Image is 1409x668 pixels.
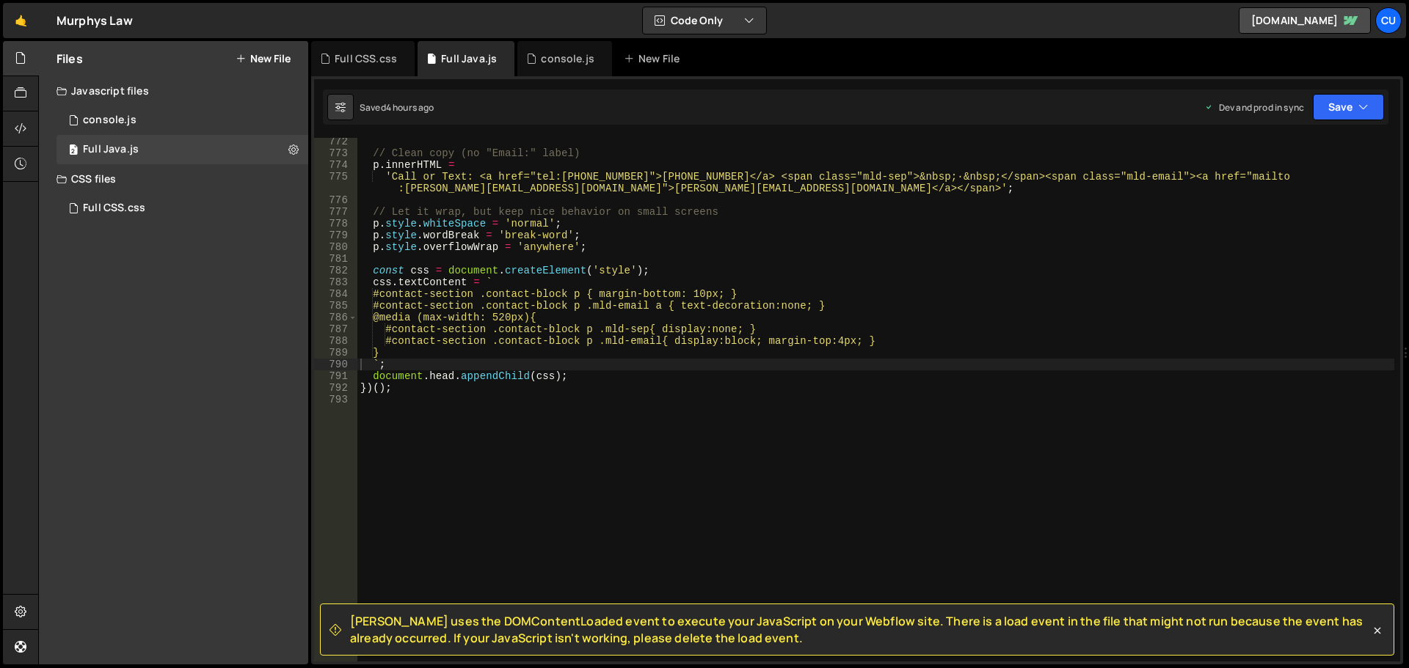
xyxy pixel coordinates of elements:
div: 784 [314,288,357,300]
div: 788 [314,335,357,347]
div: 16375/44304.css [57,194,308,223]
div: 783 [314,276,357,288]
button: Save [1313,94,1384,120]
div: 782 [314,265,357,276]
div: 785 [314,300,357,312]
div: 16375/44287.js [57,106,308,135]
div: 787 [314,323,357,335]
div: Full Java.js [83,143,139,156]
div: 779 [314,230,357,241]
a: [DOMAIN_NAME] [1239,7,1371,34]
span: [PERSON_NAME] uses the DOMContentLoaded event to execute your JavaScript on your Webflow site. Th... [350,613,1370,646]
a: 🤙 [3,3,39,38]
div: 16375/44305.js [57,135,308,164]
div: 778 [314,218,357,230]
div: Javascript files [39,76,308,106]
div: 772 [314,136,357,147]
div: Full Java.js [441,51,497,66]
div: 777 [314,206,357,218]
div: Full CSS.css [83,202,145,215]
div: 776 [314,194,357,206]
div: 774 [314,159,357,171]
button: Code Only [643,7,766,34]
div: 780 [314,241,357,253]
div: Saved [360,101,434,114]
div: 789 [314,347,357,359]
div: 792 [314,382,357,394]
div: 773 [314,147,357,159]
div: Murphys Law [57,12,133,29]
div: console.js [83,114,136,127]
div: console.js [541,51,594,66]
div: 775 [314,171,357,194]
div: 781 [314,253,357,265]
div: 4 hours ago [386,101,434,114]
div: 786 [314,312,357,323]
button: New File [236,53,291,65]
h2: Files [57,51,83,67]
div: 790 [314,359,357,370]
div: Full CSS.css [335,51,397,66]
div: CSS files [39,164,308,194]
div: 791 [314,370,357,382]
div: 793 [314,394,357,405]
div: Dev and prod in sync [1204,101,1304,114]
a: Cu [1375,7,1402,34]
span: 2 [69,145,78,157]
div: New File [624,51,685,66]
